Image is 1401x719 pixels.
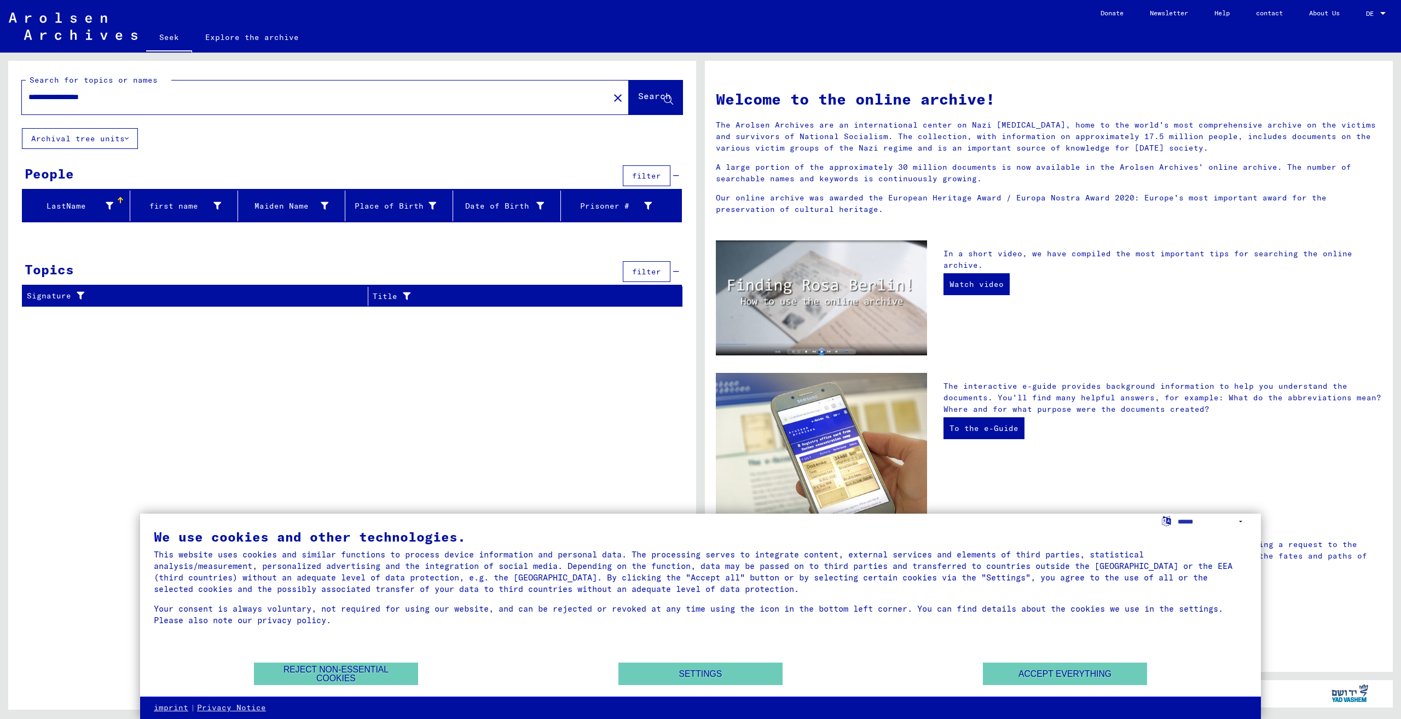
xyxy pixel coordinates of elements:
[623,165,670,186] button: filter
[192,24,312,50] a: Explore the archive
[716,240,927,355] img: video.jpg
[632,171,661,181] font: filter
[154,603,1223,625] font: Your consent is always voluntary, not required for using our website, and can be rejected or revo...
[197,703,266,714] a: Privacy Notice
[254,663,418,685] button: Reject non-essential cookies
[283,665,389,683] font: Reject non-essential cookies
[373,291,397,301] font: Title
[345,191,453,221] mat-header-cell: Place of Birth
[943,381,1381,414] font: The interactive e-guide provides background information to help you understand the documents. You...
[943,249,1352,270] font: In a short video, we have compiled the most important tips for searching the online archive.
[149,201,198,211] font: first name
[154,528,466,545] font: We use cookies and other technologies.
[716,89,995,108] font: Welcome to the online archive!
[716,193,1327,214] font: Our online archive was awarded the European Heritage Award / Europa Nostra Award 2020: Europe's m...
[373,287,669,305] div: Title
[154,703,188,712] font: imprint
[1366,9,1374,18] font: DE
[135,197,238,215] div: first name
[159,32,179,42] font: Seek
[1101,9,1124,17] font: Donate
[22,128,138,149] button: Archival tree units
[355,201,424,211] font: Place of Birth
[27,291,71,301] font: Signature
[716,162,1351,183] font: A large portion of the approximately 30 million documents is now available in the Arolsen Archive...
[458,197,560,215] div: Date of Birth
[638,90,671,101] font: Search
[465,201,529,211] font: Date of Birth
[1256,9,1283,17] font: contact
[350,197,453,215] div: Place of Birth
[580,201,629,211] font: Prisoner #
[30,75,158,85] font: Search for topics or names
[943,417,1024,439] a: To the e-Guide
[27,197,130,215] div: LastName
[9,13,137,40] img: Arolsen_neg.svg
[242,197,345,215] div: Maiden Name
[205,32,299,42] font: Explore the archive
[1150,9,1188,17] font: Newsletter
[197,703,266,712] font: Privacy Notice
[983,663,1147,685] button: Accept everything
[1214,9,1230,17] font: Help
[1178,514,1247,530] select: Select language
[623,261,670,282] button: filter
[47,201,86,211] font: LastName
[25,165,74,182] font: People
[31,134,125,143] font: Archival tree units
[1329,680,1370,707] img: yv_logo.png
[22,191,130,221] mat-header-cell: LastName
[950,423,1018,433] font: To the e-Guide
[146,24,192,53] a: Seek
[154,549,1232,594] font: This website uses cookies and similar functions to process device information and personal data. ...
[1161,515,1172,526] label: Select language
[629,80,682,114] button: Search
[238,191,346,221] mat-header-cell: Maiden Name
[950,279,1004,289] font: Watch video
[25,261,74,278] font: Topics
[1309,9,1340,17] font: About Us
[561,191,681,221] mat-header-cell: Prisoner #
[130,191,238,221] mat-header-cell: first name
[716,120,1376,153] font: The Arolsen Archives are an international center on Nazi [MEDICAL_DATA], home to the world's most...
[1018,669,1111,678] font: Accept everything
[618,663,783,685] button: Settings
[716,373,927,514] img: eguide.jpg
[607,87,629,108] button: Clear
[453,191,561,221] mat-header-cell: Date of Birth
[632,267,661,277] font: filter
[154,703,188,714] a: imprint
[565,197,668,215] div: Prisoner #
[27,287,368,305] div: Signature
[611,91,624,105] mat-icon: close
[254,201,309,211] font: Maiden Name
[679,669,722,678] font: Settings
[943,273,1010,295] a: Watch video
